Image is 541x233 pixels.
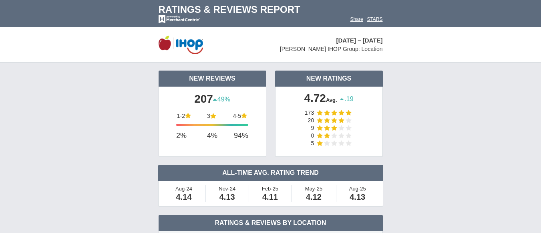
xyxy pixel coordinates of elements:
[331,140,337,146] img: star-empty-15.png
[159,215,383,231] td: Ratings & Reviews by Location
[185,113,191,118] img: star-full-15.png
[338,110,344,115] img: star-full-15.png
[280,46,383,52] span: [PERSON_NAME] IHOP Group: Location
[232,113,241,119] td: 4-5
[203,128,221,144] td: 4%
[346,118,352,123] img: star-empty-15.png
[213,93,230,105] span: 49%
[364,16,366,22] span: |
[324,110,330,115] img: star-full-15.png
[350,16,363,22] a: Share
[249,185,292,202] td: Feb-25
[305,133,317,140] td: 0
[305,110,317,118] td: 173
[324,125,330,131] img: star-full-15.png
[159,15,200,23] img: mc-powered-by-logo-white-103.png
[276,91,382,108] td: 4.72
[292,185,336,202] td: May-25
[338,133,344,138] img: star-empty-15.png
[324,133,330,138] img: star-full-15.png
[241,113,247,118] img: star-full-15.png
[221,128,248,144] td: 94%
[159,89,266,110] td: 207
[317,133,323,138] img: star-full-15.png
[206,185,249,202] td: Nov-24
[324,140,330,146] img: star-empty-15.png
[317,110,323,115] img: star-full-15.png
[346,133,352,138] img: star-empty-15.png
[262,192,278,201] span: 4.11
[324,118,330,123] img: star-full-15.png
[317,125,323,131] img: star-full-15.png
[350,192,365,201] span: 4.13
[317,140,323,146] img: star-full-15.png
[207,113,210,119] td: 3
[338,125,344,131] img: star-empty-15.png
[219,192,235,201] span: 4.13
[176,128,203,144] td: 2%
[159,71,266,87] td: New Reviews
[336,185,379,202] td: Aug-25
[306,192,322,201] span: 4.12
[336,37,382,44] span: [DATE] – [DATE]
[338,140,344,146] img: star-empty-15.png
[331,110,337,115] img: star-full-15.png
[326,97,337,103] span: Avg.
[210,113,216,119] img: star-full-15.png
[340,93,353,105] span: .19
[305,140,317,148] td: 5
[346,125,352,131] img: star-empty-15.png
[176,192,192,201] span: 4.14
[367,16,382,22] a: STARS
[176,113,185,119] td: 1-2
[331,118,337,123] img: star-full-15.png
[158,165,383,181] td: All-Time Avg. Rating Trend
[346,110,352,115] img: star-full-15.png
[305,125,317,133] td: 9
[331,125,337,131] img: star-full-15.png
[346,140,352,146] img: star-empty-15.png
[159,35,203,54] img: stars-applebees-ihop-logo-50.png
[305,118,317,125] td: 20
[338,118,344,123] img: star-full-15.png
[317,118,323,123] img: star-full-15.png
[275,71,383,87] td: New Ratings
[163,185,206,202] td: Aug-24
[331,133,337,138] img: star-empty-15.png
